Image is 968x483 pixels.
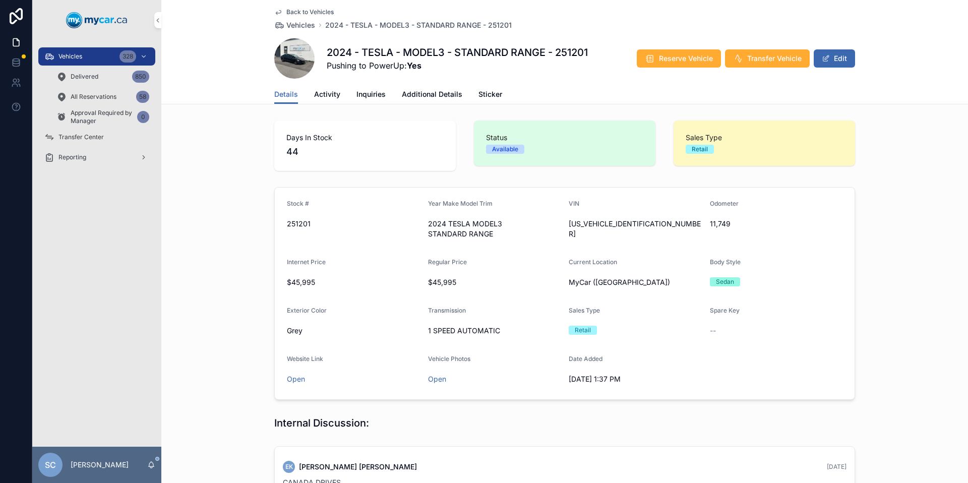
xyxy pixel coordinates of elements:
span: Date Added [569,355,602,363]
span: Odometer [710,200,739,207]
button: Transfer Vehicle [725,49,810,68]
div: 328 [119,50,136,63]
span: Reporting [58,153,86,161]
div: 850 [132,71,149,83]
span: Vehicles [58,52,82,61]
span: Internet Price [287,258,326,266]
span: Sales Type [686,133,843,143]
a: Vehicles [274,20,315,30]
a: Back to Vehicles [274,8,334,16]
a: 2024 - TESLA - MODEL3 - STANDARD RANGE - 251201 [325,20,512,30]
span: $45,995 [287,277,420,287]
span: Activity [314,89,340,99]
a: Inquiries [356,85,386,105]
span: Pushing to PowerUp: [327,59,588,72]
a: Details [274,85,298,104]
span: Current Location [569,258,617,266]
span: VIN [569,200,579,207]
span: Grey [287,326,302,336]
button: Edit [814,49,855,68]
span: Days In Stock [286,133,444,143]
a: Delivered850 [50,68,155,86]
span: Delivered [71,73,98,81]
a: Transfer Center [38,128,155,146]
span: 251201 [287,219,420,229]
div: Available [492,145,518,154]
strong: Yes [407,61,421,71]
button: Reserve Vehicle [637,49,721,68]
span: Approval Required by Manager [71,109,133,125]
span: Details [274,89,298,99]
a: Vehicles328 [38,47,155,66]
span: Back to Vehicles [286,8,334,16]
span: Vehicles [286,20,315,30]
span: Regular Price [428,258,467,266]
span: Status [486,133,643,143]
span: [DATE] [827,463,846,470]
span: All Reservations [71,93,116,101]
span: Website Link [287,355,323,363]
span: Sticker [478,89,502,99]
a: Open [287,375,305,383]
span: -- [710,326,716,336]
span: EK [285,463,293,471]
a: Sticker [478,85,502,105]
span: Transfer Center [58,133,104,141]
p: [PERSON_NAME] [71,460,129,470]
div: Retail [575,326,591,335]
span: $45,995 [428,277,561,287]
span: Body Style [710,258,741,266]
span: Sales Type [569,307,600,314]
h1: 2024 - TESLA - MODEL3 - STANDARD RANGE - 251201 [327,45,588,59]
span: Exterior Color [287,307,327,314]
span: SC [45,459,56,471]
span: 11,749 [710,219,843,229]
span: Year Make Model Trim [428,200,493,207]
img: App logo [66,12,128,28]
span: Spare Key [710,307,740,314]
div: 58 [136,91,149,103]
span: Vehicle Photos [428,355,470,363]
h1: Internal Discussion: [274,416,369,430]
span: 2024 TESLA MODEL3 STANDARD RANGE [428,219,561,239]
a: Reporting [38,148,155,166]
span: [US_VEHICLE_IDENTIFICATION_NUMBER] [569,219,702,239]
span: [DATE] 1:37 PM [569,374,702,384]
span: 1 SPEED AUTOMATIC [428,326,561,336]
div: Retail [692,145,708,154]
span: Stock # [287,200,309,207]
div: Sedan [716,277,734,286]
a: Additional Details [402,85,462,105]
a: Activity [314,85,340,105]
span: 44 [286,145,444,159]
div: 0 [137,111,149,123]
span: Transmission [428,307,466,314]
a: All Reservations58 [50,88,155,106]
span: MyCar ([GEOGRAPHIC_DATA]) [569,277,670,287]
a: Open [428,375,446,383]
span: Reserve Vehicle [659,53,713,64]
a: Approval Required by Manager0 [50,108,155,126]
span: Transfer Vehicle [747,53,802,64]
div: scrollable content [32,40,161,179]
span: Additional Details [402,89,462,99]
span: Inquiries [356,89,386,99]
span: [PERSON_NAME] [PERSON_NAME] [299,462,417,472]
